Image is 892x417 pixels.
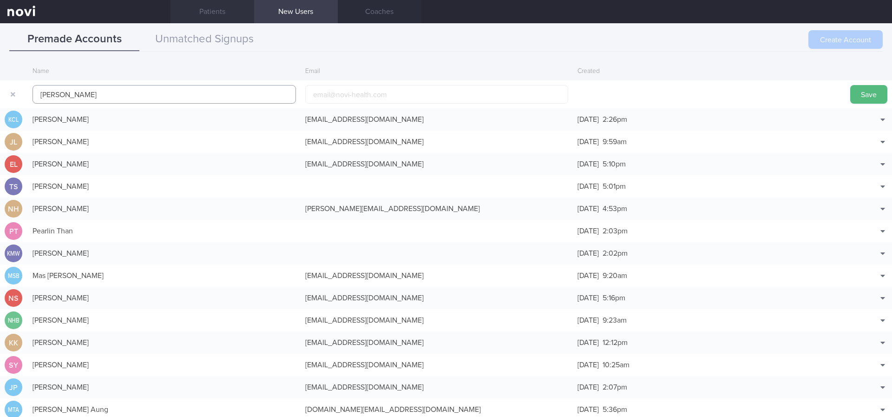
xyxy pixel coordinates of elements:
[603,361,630,369] span: 10:25am
[6,311,21,330] div: NHB
[603,183,626,190] span: 5:01pm
[603,116,627,123] span: 2:26pm
[305,85,569,104] input: email@novi-health.com
[577,339,599,346] span: [DATE]
[603,160,626,168] span: 5:10pm
[28,63,301,80] div: Name
[577,138,599,146] span: [DATE]
[5,178,22,196] div: TS
[603,205,627,212] span: 4:53pm
[301,333,573,352] div: [EMAIL_ADDRESS][DOMAIN_NAME]
[301,289,573,307] div: [EMAIL_ADDRESS][DOMAIN_NAME]
[33,85,296,104] input: John Doe
[603,339,628,346] span: 12:12pm
[6,267,21,285] div: MSB
[139,28,269,51] button: Unmatched Signups
[603,250,628,257] span: 2:02pm
[5,334,22,352] div: KK
[28,244,301,263] div: [PERSON_NAME]
[577,227,599,235] span: [DATE]
[9,28,139,51] button: Premade Accounts
[577,183,599,190] span: [DATE]
[28,177,301,196] div: [PERSON_NAME]
[603,294,625,302] span: 5:16pm
[28,333,301,352] div: [PERSON_NAME]
[573,63,846,80] div: Created
[28,132,301,151] div: [PERSON_NAME]
[28,289,301,307] div: [PERSON_NAME]
[301,266,573,285] div: [EMAIL_ADDRESS][DOMAIN_NAME]
[5,289,22,307] div: NS
[577,160,599,168] span: [DATE]
[603,384,627,391] span: 2:07pm
[6,245,21,263] div: KMW
[603,138,627,146] span: 9:59am
[603,227,628,235] span: 2:03pm
[577,205,599,212] span: [DATE]
[301,311,573,330] div: [EMAIL_ADDRESS][DOMAIN_NAME]
[577,406,599,413] span: [DATE]
[5,222,22,240] div: PT
[28,155,301,173] div: [PERSON_NAME]
[28,110,301,129] div: [PERSON_NAME]
[577,384,599,391] span: [DATE]
[28,311,301,330] div: [PERSON_NAME]
[5,378,22,397] div: JP
[301,110,573,129] div: [EMAIL_ADDRESS][DOMAIN_NAME]
[28,356,301,374] div: [PERSON_NAME]
[577,250,599,257] span: [DATE]
[28,266,301,285] div: Mas [PERSON_NAME]
[28,222,301,240] div: Pearlin Than
[28,378,301,397] div: [PERSON_NAME]
[28,199,301,218] div: [PERSON_NAME]
[577,294,599,302] span: [DATE]
[301,356,573,374] div: [EMAIL_ADDRESS][DOMAIN_NAME]
[301,132,573,151] div: [EMAIL_ADDRESS][DOMAIN_NAME]
[603,272,627,279] span: 9:20am
[577,317,599,324] span: [DATE]
[850,85,887,104] button: Save
[301,63,573,80] div: Email
[603,406,627,413] span: 5:36pm
[301,155,573,173] div: [EMAIL_ADDRESS][DOMAIN_NAME]
[5,155,22,173] div: EL
[6,111,21,129] div: KCL
[5,133,22,151] div: JL
[603,317,627,324] span: 9:23am
[5,356,22,374] div: SY
[5,200,22,218] div: NH
[301,199,573,218] div: [PERSON_NAME][EMAIL_ADDRESS][DOMAIN_NAME]
[577,272,599,279] span: [DATE]
[301,378,573,397] div: [EMAIL_ADDRESS][DOMAIN_NAME]
[577,361,599,369] span: [DATE]
[577,116,599,123] span: [DATE]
